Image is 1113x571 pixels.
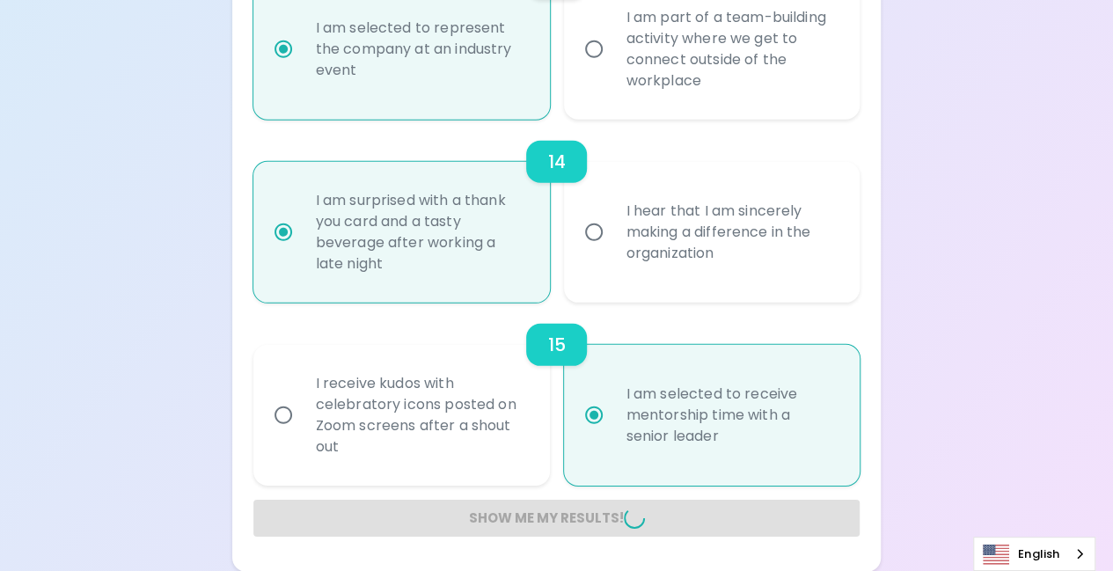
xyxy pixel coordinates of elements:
[302,352,540,479] div: I receive kudos with celebratory icons posted on Zoom screens after a shout out
[612,362,851,468] div: I am selected to receive mentorship time with a senior leader
[974,538,1095,570] a: English
[547,148,565,176] h6: 14
[612,179,851,285] div: I hear that I am sincerely making a difference in the organization
[547,331,565,359] h6: 15
[973,537,1095,571] aside: Language selected: English
[302,169,540,296] div: I am surprised with a thank you card and a tasty beverage after working a late night
[253,303,860,486] div: choice-group-check
[253,120,860,303] div: choice-group-check
[973,537,1095,571] div: Language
